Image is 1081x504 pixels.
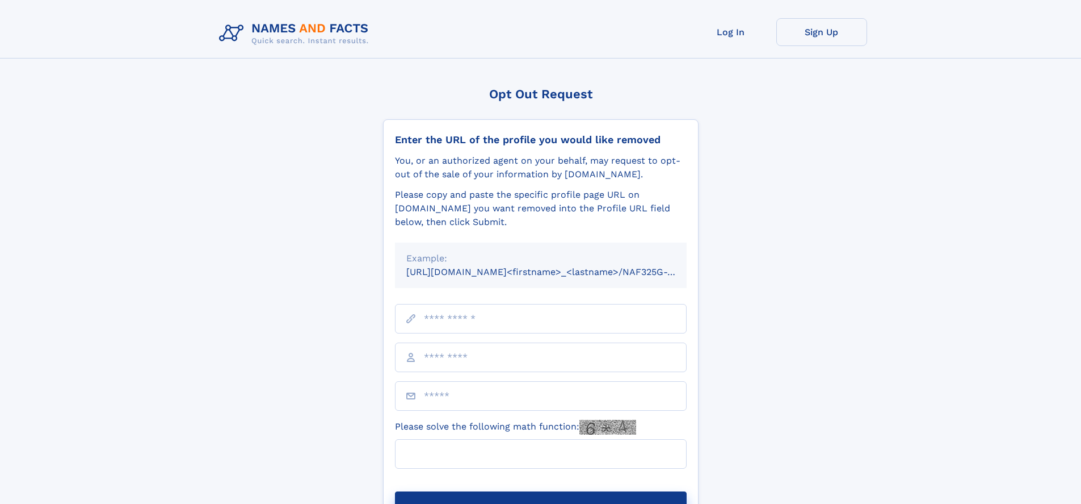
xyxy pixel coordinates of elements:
[395,420,636,435] label: Please solve the following math function:
[395,134,687,146] div: Enter the URL of the profile you would like removed
[395,154,687,181] div: You, or an authorized agent on your behalf, may request to opt-out of the sale of your informatio...
[406,252,675,265] div: Example:
[383,87,699,101] div: Opt Out Request
[214,18,378,49] img: Logo Names and Facts
[685,18,776,46] a: Log In
[395,188,687,229] div: Please copy and paste the specific profile page URL on [DOMAIN_NAME] you want removed into the Pr...
[406,266,708,277] small: [URL][DOMAIN_NAME]<firstname>_<lastname>/NAF325G-xxxxxxxx
[776,18,867,46] a: Sign Up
